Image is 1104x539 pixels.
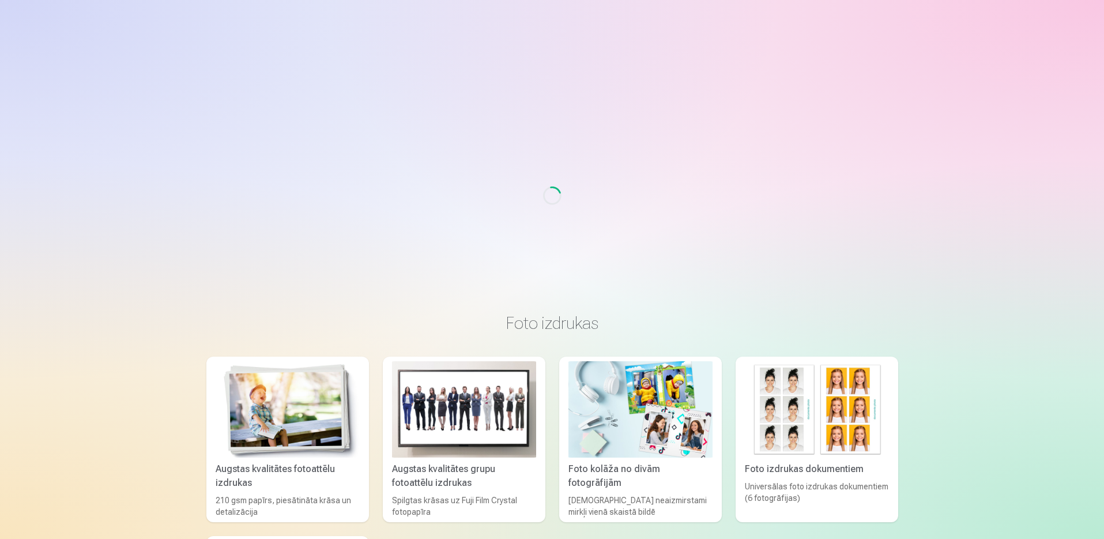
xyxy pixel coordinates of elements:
img: Augstas kvalitātes grupu fotoattēlu izdrukas [392,361,536,458]
div: 210 gsm papīrs, piesātināta krāsa un detalizācija [211,495,364,518]
a: Augstas kvalitātes fotoattēlu izdrukasAugstas kvalitātes fotoattēlu izdrukas210 gsm papīrs, piesā... [206,357,369,522]
div: Foto kolāža no divām fotogrāfijām [564,462,717,490]
div: Augstas kvalitātes fotoattēlu izdrukas [211,462,364,490]
a: Foto izdrukas dokumentiemFoto izdrukas dokumentiemUniversālas foto izdrukas dokumentiem (6 fotogr... [736,357,898,522]
div: [DEMOGRAPHIC_DATA] neaizmirstami mirkļi vienā skaistā bildē [564,495,717,518]
div: Universālas foto izdrukas dokumentiem (6 fotogrāfijas) [740,481,894,518]
a: Foto kolāža no divām fotogrāfijāmFoto kolāža no divām fotogrāfijām[DEMOGRAPHIC_DATA] neaizmirstam... [559,357,722,522]
img: Foto izdrukas dokumentiem [745,361,889,458]
img: Foto kolāža no divām fotogrāfijām [568,361,713,458]
img: Augstas kvalitātes fotoattēlu izdrukas [216,361,360,458]
a: Augstas kvalitātes grupu fotoattēlu izdrukasAugstas kvalitātes grupu fotoattēlu izdrukasSpilgtas ... [383,357,545,522]
h3: Foto izdrukas [216,313,889,334]
div: Spilgtas krāsas uz Fuji Film Crystal fotopapīra [387,495,541,518]
div: Augstas kvalitātes grupu fotoattēlu izdrukas [387,462,541,490]
div: Foto izdrukas dokumentiem [740,462,894,476]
